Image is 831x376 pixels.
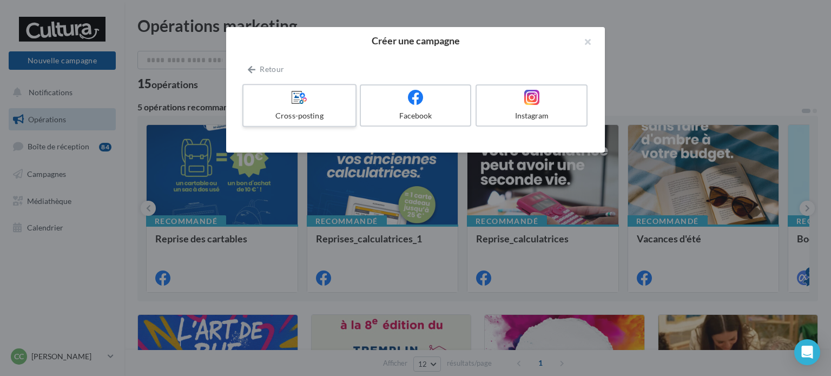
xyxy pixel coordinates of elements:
[365,110,466,121] div: Facebook
[248,110,351,121] div: Cross-posting
[481,110,582,121] div: Instagram
[794,339,820,365] div: Open Intercom Messenger
[243,63,288,76] button: Retour
[243,36,588,45] h2: Créer une campagne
